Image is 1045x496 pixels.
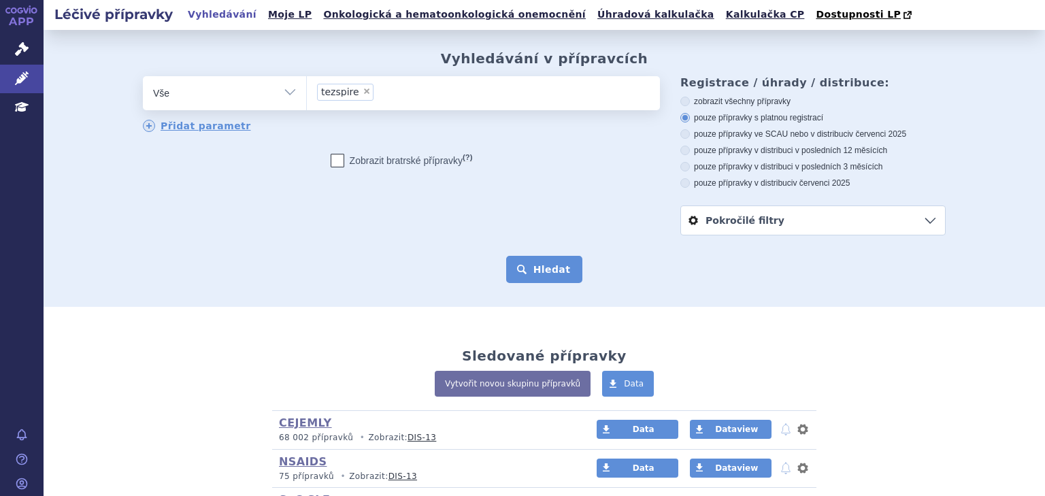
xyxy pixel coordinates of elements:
a: DIS-13 [388,472,417,481]
p: Zobrazit: [279,432,571,444]
a: CEJEMLY [279,416,332,429]
a: Dataview [690,420,772,439]
a: Data [602,371,654,397]
a: Vytvořit novou skupinu přípravků [435,371,591,397]
a: Data [597,459,678,478]
i: • [337,471,349,482]
span: 68 002 přípravků [279,433,353,442]
label: pouze přípravky v distribuci v posledních 12 měsících [680,145,946,156]
span: Data [624,379,644,388]
a: Dostupnosti LP [812,5,918,24]
label: pouze přípravky v distribuci [680,178,946,188]
span: tezspire [321,87,359,97]
a: Pokročilé filtry [681,206,945,235]
span: Data [633,463,654,473]
a: Onkologická a hematoonkologická onemocnění [319,5,590,24]
span: v červenci 2025 [793,178,850,188]
button: notifikace [779,421,793,437]
i: • [356,432,369,444]
span: 75 přípravků [279,472,334,481]
a: Moje LP [264,5,316,24]
span: Dostupnosti LP [816,9,901,20]
button: nastavení [796,460,810,476]
p: Zobrazit: [279,471,571,482]
label: pouze přípravky v distribuci v posledních 3 měsících [680,161,946,172]
input: tezspire [378,83,442,100]
a: Přidat parametr [143,120,251,132]
a: Data [597,420,678,439]
a: Vyhledávání [184,5,261,24]
button: Hledat [506,256,583,283]
span: v červenci 2025 [849,129,906,139]
label: zobrazit všechny přípravky [680,96,946,107]
label: pouze přípravky ve SCAU nebo v distribuci [680,129,946,139]
h3: Registrace / úhrady / distribuce: [680,76,946,89]
a: Kalkulačka CP [722,5,809,24]
abbr: (?) [463,153,472,162]
label: pouze přípravky s platnou registrací [680,112,946,123]
span: Data [633,425,654,434]
a: DIS-13 [408,433,436,442]
span: Dataview [715,463,758,473]
h2: Sledované přípravky [462,348,627,364]
h2: Léčivé přípravky [44,5,184,24]
span: × [363,87,371,95]
a: Úhradová kalkulačka [593,5,718,24]
span: Dataview [715,425,758,434]
a: NSAIDS [279,455,327,468]
label: Zobrazit bratrské přípravky [331,154,473,167]
button: notifikace [779,460,793,476]
button: nastavení [796,421,810,437]
h2: Vyhledávání v přípravcích [441,50,648,67]
a: Dataview [690,459,772,478]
